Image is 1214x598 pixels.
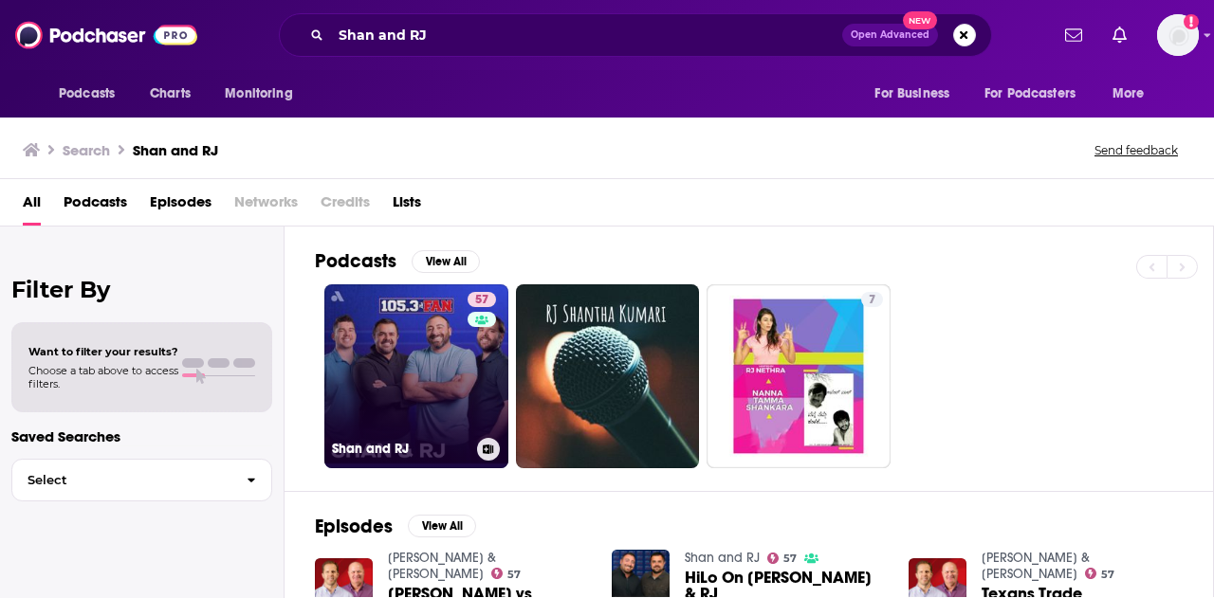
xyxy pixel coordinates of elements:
[1058,19,1090,51] a: Show notifications dropdown
[1157,14,1199,56] img: User Profile
[315,515,476,538] a: EpisodesView All
[1113,81,1145,107] span: More
[393,187,421,226] a: Lists
[133,141,218,159] h3: Shan and RJ
[972,76,1103,112] button: open menu
[332,441,469,457] h3: Shan and RJ
[874,81,949,107] span: For Business
[315,249,396,273] h2: Podcasts
[150,81,191,107] span: Charts
[408,515,476,537] button: View All
[12,474,231,486] span: Select
[475,291,488,310] span: 57
[46,76,139,112] button: open menu
[861,292,883,307] a: 7
[331,20,842,50] input: Search podcasts, credits, & more...
[491,568,522,579] a: 57
[150,187,212,226] a: Episodes
[212,76,317,112] button: open menu
[685,550,760,566] a: Shan and RJ
[15,17,197,53] img: Podchaser - Follow, Share and Rate Podcasts
[225,81,292,107] span: Monitoring
[315,515,393,538] h2: Episodes
[11,276,272,303] h2: Filter By
[842,24,938,46] button: Open AdvancedNew
[869,291,875,310] span: 7
[861,76,973,112] button: open menu
[767,553,798,564] a: 57
[783,554,797,563] span: 57
[1157,14,1199,56] button: Show profile menu
[59,81,115,107] span: Podcasts
[28,364,178,390] span: Choose a tab above to access filters.
[324,284,508,468] a: 57Shan and RJ
[11,427,272,445] p: Saved Searches
[851,30,929,40] span: Open Advanced
[138,76,202,112] a: Charts
[1105,19,1134,51] a: Show notifications dropdown
[279,13,992,57] div: Search podcasts, credits, & more...
[321,187,370,226] span: Credits
[23,187,41,226] a: All
[412,250,480,273] button: View All
[234,187,298,226] span: Networks
[1157,14,1199,56] span: Logged in as gabrielle.gantz
[1184,14,1199,29] svg: Add a profile image
[468,292,496,307] a: 57
[388,550,496,582] a: Payne & Pendergast
[707,284,891,468] a: 7
[982,550,1090,582] a: Payne & Pendergast
[1099,76,1168,112] button: open menu
[64,187,127,226] a: Podcasts
[507,571,521,579] span: 57
[63,141,110,159] h3: Search
[11,459,272,501] button: Select
[315,249,480,273] a: PodcastsView All
[984,81,1076,107] span: For Podcasters
[28,345,178,358] span: Want to filter your results?
[1101,571,1114,579] span: 57
[903,11,937,29] span: New
[1085,568,1115,579] a: 57
[1089,142,1184,158] button: Send feedback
